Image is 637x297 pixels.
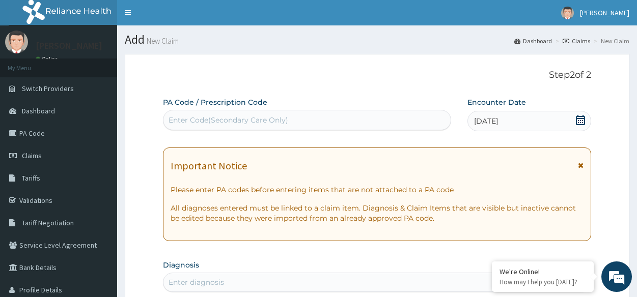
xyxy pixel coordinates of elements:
li: New Claim [591,37,629,45]
span: Tariffs [22,173,40,183]
p: All diagnoses entered must be linked to a claim item. Diagnosis & Claim Items that are visible bu... [171,203,584,223]
h1: Important Notice [171,160,247,171]
img: User Image [5,31,28,53]
p: Step 2 of 2 [163,70,591,81]
div: We're Online! [500,267,586,276]
p: Please enter PA codes before entering items that are not attached to a PA code [171,185,584,195]
label: Diagnosis [163,260,199,270]
p: [PERSON_NAME] [36,41,102,50]
span: Tariff Negotiation [22,218,74,227]
span: Claims [22,151,42,160]
p: How may I help you today? [500,278,586,286]
div: Enter diagnosis [169,277,224,287]
span: [DATE] [474,116,498,126]
span: Dashboard [22,106,55,115]
label: PA Code / Prescription Code [163,97,267,107]
a: Claims [563,37,590,45]
img: User Image [561,7,574,19]
span: [PERSON_NAME] [580,8,629,17]
a: Dashboard [514,37,552,45]
small: New Claim [145,37,179,45]
a: Online [36,55,60,63]
h1: Add [125,33,629,46]
span: Switch Providers [22,84,74,93]
label: Encounter Date [467,97,526,107]
div: Enter Code(Secondary Care Only) [169,115,288,125]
